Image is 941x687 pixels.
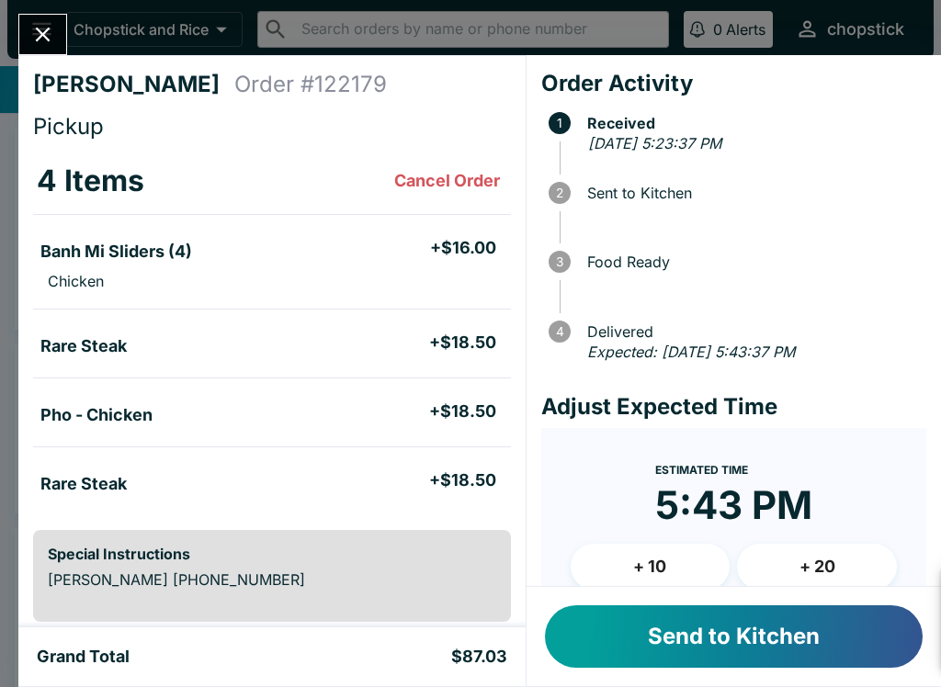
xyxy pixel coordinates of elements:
span: Estimated Time [655,463,748,477]
h5: + $18.50 [429,400,496,422]
em: Expected: [DATE] 5:43:37 PM [587,343,795,361]
text: 4 [555,324,563,339]
h4: [PERSON_NAME] [33,71,234,98]
p: [PERSON_NAME] [PHONE_NUMBER] [48,570,496,589]
h5: $87.03 [451,646,507,668]
button: Close [19,15,66,54]
h4: Order Activity [541,70,926,97]
h5: Banh Mi Sliders (4) [40,241,192,263]
span: Food Ready [578,253,926,270]
button: + 20 [737,544,897,590]
span: Sent to Kitchen [578,185,926,201]
h5: Grand Total [37,646,130,668]
span: Pickup [33,113,104,140]
h3: 4 Items [37,163,144,199]
h5: Rare Steak [40,473,127,495]
table: orders table [33,148,511,515]
text: 2 [556,186,563,200]
h5: Pho - Chicken [40,404,153,426]
em: [DATE] 5:23:37 PM [588,134,721,152]
text: 1 [557,116,562,130]
h5: + $18.50 [429,332,496,354]
time: 5:43 PM [655,481,812,529]
h5: + $18.50 [429,469,496,491]
h4: Adjust Expected Time [541,393,926,421]
h4: Order # 122179 [234,71,387,98]
span: Received [578,115,926,131]
button: + 10 [571,544,731,590]
p: Chicken [48,272,104,290]
h5: + $16.00 [430,237,496,259]
h6: Special Instructions [48,545,496,563]
button: Cancel Order [387,163,507,199]
h5: Rare Steak [40,335,127,357]
text: 3 [556,254,563,269]
span: Delivered [578,323,926,340]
